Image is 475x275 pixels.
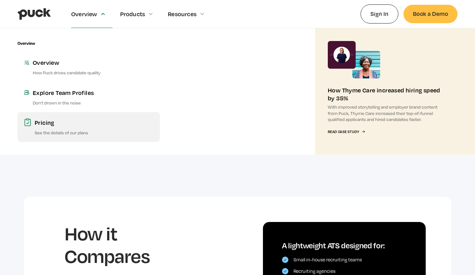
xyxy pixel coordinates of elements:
div: Overview [33,58,154,66]
div: Overview [17,41,35,46]
p: How Puck drives candidate quality [33,70,154,76]
div: Explore Team Profiles [33,89,154,97]
a: PricingSee the details of our plans [17,112,160,142]
div: Products [120,10,145,17]
a: Explore Team ProfilesDon’t drown in the noise [17,82,160,112]
div: Pricing [35,118,154,126]
img: Checkmark icon [284,258,286,261]
h2: How it Compares [65,222,197,267]
a: Book a Demo [403,5,458,23]
div: A lightweight ATS designed for: [282,241,407,250]
div: Overview [71,10,97,17]
div: Recruiting agencies [293,268,335,274]
a: How Thyme Care increased hiring speed by 35%With improved storytelling and employer brand content... [315,28,458,155]
p: See the details of our plans [35,130,154,136]
img: Checkmark icon [284,270,286,272]
p: Don’t drown in the noise [33,100,154,106]
div: Read Case Study [328,130,359,134]
div: Small in-house recruiting teams [293,257,362,263]
a: OverviewHow Puck drives candidate quality [17,52,160,82]
a: Sign In [361,4,398,23]
div: Resources [168,10,196,17]
div: How Thyme Care increased hiring speed by 35% [328,86,445,102]
p: With improved storytelling and employer brand content from Puck, Thyme Care increased their top-o... [328,104,445,122]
